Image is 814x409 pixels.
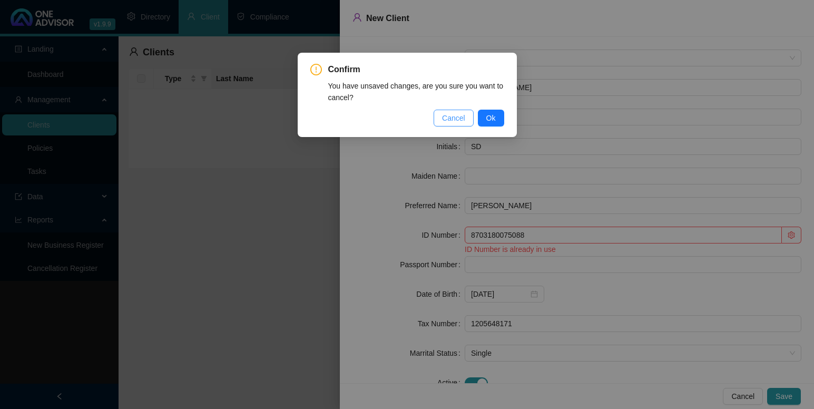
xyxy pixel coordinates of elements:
[328,80,504,103] div: You have unsaved changes, are you sure you want to cancel?
[434,110,474,126] button: Cancel
[328,63,504,76] span: Confirm
[486,112,496,124] span: Ok
[478,110,504,126] button: Ok
[310,64,322,75] span: exclamation-circle
[442,112,465,124] span: Cancel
